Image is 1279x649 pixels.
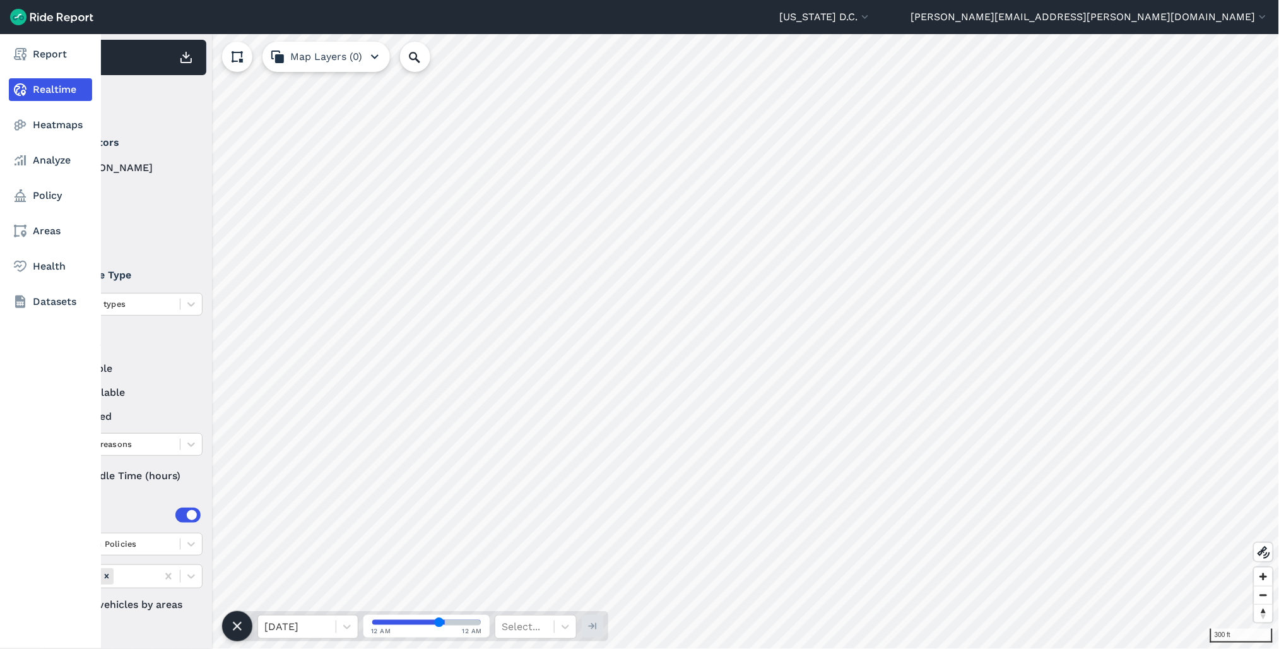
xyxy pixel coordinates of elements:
a: Areas [9,220,92,242]
div: Remove Areas (35) [100,568,114,584]
button: Zoom in [1254,568,1273,586]
summary: Areas [51,497,201,533]
label: [PERSON_NAME] [51,160,203,176]
div: Areas [68,508,201,523]
a: Report [9,43,92,66]
a: Policy [9,184,92,207]
label: Spin [51,208,203,223]
img: Ride Report [10,9,93,25]
summary: Status [51,326,201,361]
div: 300 ft [1210,629,1273,643]
summary: Operators [51,125,201,160]
label: available [51,361,203,376]
a: Heatmaps [9,114,92,136]
button: [US_STATE] D.C. [779,9,871,25]
div: Filter [46,81,206,120]
label: unavailable [51,385,203,400]
a: Analyze [9,149,92,172]
button: [PERSON_NAME][EMAIL_ADDRESS][PERSON_NAME][DOMAIN_NAME] [911,9,1269,25]
a: Datasets [9,290,92,313]
button: Map Layers (0) [262,42,390,72]
label: Lime [51,184,203,199]
span: 12 AM [371,626,391,636]
button: Zoom out [1254,586,1273,604]
label: reserved [51,409,203,424]
button: Reset bearing to north [1254,604,1273,622]
a: Health [9,255,92,278]
span: 12 AM [463,626,483,636]
label: Filter vehicles by areas [51,597,203,612]
div: Idle Time (hours) [51,465,203,487]
summary: Vehicle Type [51,258,201,293]
input: Search Location or Vehicles [400,42,451,72]
a: Realtime [9,78,92,101]
label: Veo [51,232,203,247]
